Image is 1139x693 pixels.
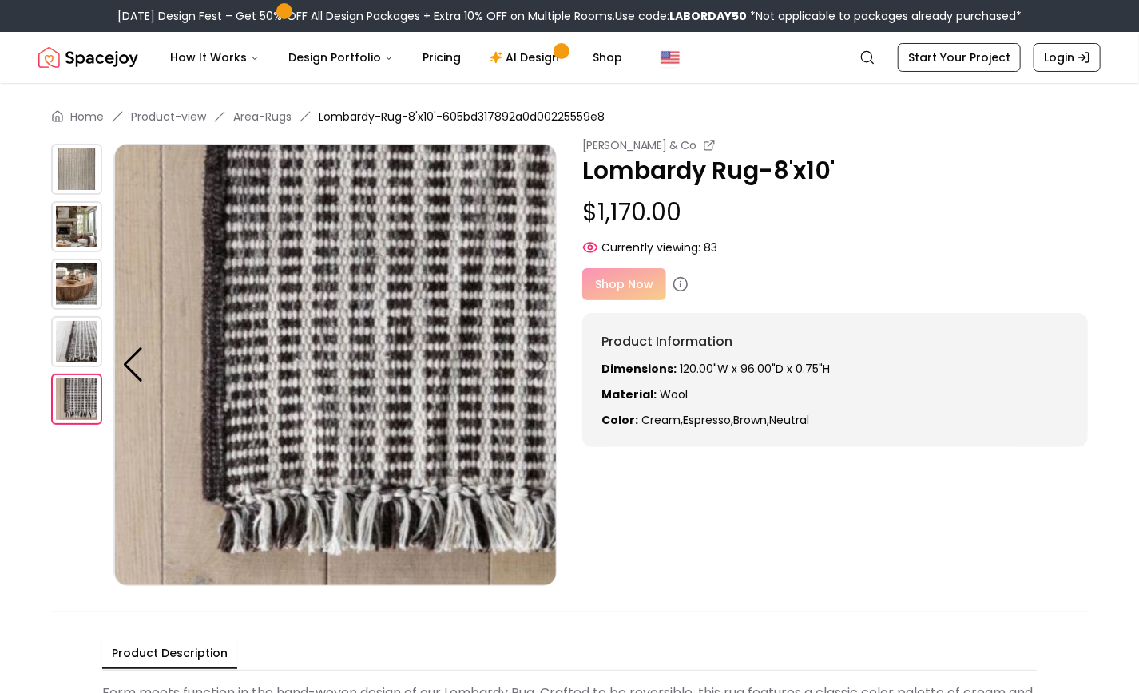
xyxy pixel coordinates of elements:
[601,412,638,428] strong: Color:
[601,361,1069,377] p: 120.00"W x 96.00"D x 0.75"H
[51,201,102,252] img: https://storage.googleapis.com/spacejoy-main/assets/605bd317892a0d00225559e8/product_1_ec56o0hg802
[898,43,1021,72] a: Start Your Project
[582,137,696,153] small: [PERSON_NAME] & Co
[157,42,272,73] button: How It Works
[410,42,474,73] a: Pricing
[683,412,733,428] span: espresso ,
[117,8,1022,24] div: [DATE] Design Fest – Get 50% OFF All Design Packages + Extra 10% OFF on Multiple Rooms.
[233,109,292,125] a: Area-Rugs
[51,259,102,310] img: https://storage.googleapis.com/spacejoy-main/assets/605bd317892a0d00225559e8/product_2_kmipo90njbe
[51,109,1088,125] nav: breadcrumb
[477,42,577,73] a: AI Design
[601,332,1069,351] h6: Product Information
[601,361,677,377] strong: Dimensions:
[580,42,635,73] a: Shop
[769,412,809,428] span: neutral
[601,386,657,402] strong: Material:
[276,42,407,73] button: Design Portfolio
[114,144,557,586] img: https://storage.googleapis.com/spacejoy-main/assets/605bd317892a0d00225559e8/product_4_mgj0911cbgo
[38,32,1101,83] nav: Global
[660,386,688,402] span: wool
[131,109,206,125] a: Product-view
[615,8,747,24] span: Use code:
[747,8,1022,24] span: *Not applicable to packages already purchased*
[641,412,683,428] span: cream ,
[582,156,1088,185] p: Lombardy Rug-8'x10'
[1034,43,1101,72] a: Login
[102,639,237,669] button: Product Description
[661,48,680,67] img: United States
[38,42,138,73] img: Spacejoy Logo
[704,240,717,255] span: 83
[601,240,700,255] span: Currently viewing:
[582,198,1088,227] p: $1,170.00
[319,109,605,125] span: Lombardy-Rug-8'x10'-605bd317892a0d00225559e8
[38,42,138,73] a: Spacejoy
[51,374,102,425] img: https://storage.googleapis.com/spacejoy-main/assets/605bd317892a0d00225559e8/product_4_mgj0911cbgo
[51,316,102,367] img: https://storage.googleapis.com/spacejoy-main/assets/605bd317892a0d00225559e8/product_3_b728o2ne73lh
[70,109,104,125] a: Home
[669,8,747,24] b: LABORDAY50
[51,144,102,195] img: https://storage.googleapis.com/spacejoy-main/assets/605bd317892a0d00225559e8/product_0_jlhmo8kl7okd
[733,412,769,428] span: brown ,
[157,42,635,73] nav: Main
